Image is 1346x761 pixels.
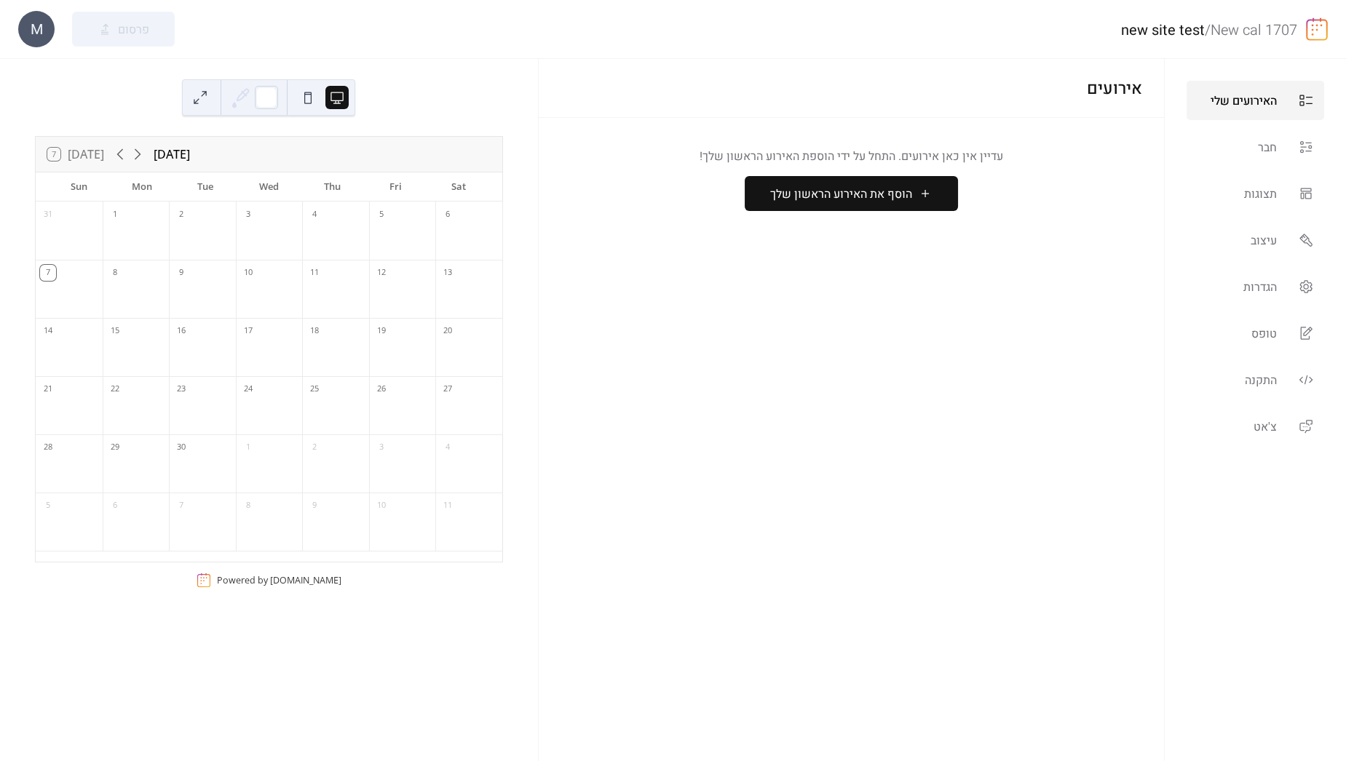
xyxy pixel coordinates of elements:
div: 2 [306,439,322,455]
div: Wed [237,172,301,202]
div: 11 [306,265,322,281]
div: 15 [107,323,123,339]
a: טופס [1187,314,1324,353]
div: 28 [40,439,56,455]
div: Mon [111,172,174,202]
div: 27 [440,381,456,397]
div: M [18,11,55,47]
div: Fri [364,172,427,202]
div: Sat [427,172,491,202]
div: 29 [107,439,123,455]
a: [DOMAIN_NAME] [270,573,341,586]
div: 19 [373,323,389,339]
span: הוסף את האירוע הראשון שלך [770,186,912,203]
button: הוסף את האירוע הראשון שלך [745,176,958,211]
div: 13 [440,265,456,281]
div: 9 [173,265,189,281]
div: 25 [306,381,322,397]
div: 24 [240,381,256,397]
div: 6 [440,207,456,223]
div: Thu [301,172,364,202]
div: 1 [107,207,123,223]
div: 16 [173,323,189,339]
span: התקנה [1245,372,1277,389]
div: 5 [40,498,56,514]
span: עדיין אין כאן אירועים. התחל על ידי הוספת האירוע הראשון שלך! [561,148,1142,165]
div: 18 [306,323,322,339]
div: [DATE] [154,146,190,163]
div: 4 [306,207,322,223]
div: 10 [373,498,389,514]
a: התקנה [1187,360,1324,399]
div: 23 [173,381,189,397]
div: 5 [373,207,389,223]
div: 8 [107,265,123,281]
div: 22 [107,381,123,397]
div: 9 [306,498,322,514]
div: 2 [173,207,189,223]
div: 7 [173,498,189,514]
span: טופס [1251,325,1277,343]
div: 30 [173,439,189,455]
a: צ'אט [1187,407,1324,446]
div: Powered by [217,573,341,586]
div: 7 [40,265,56,281]
div: 12 [373,265,389,281]
span: צ'אט [1254,418,1277,436]
div: 26 [373,381,389,397]
div: 14 [40,323,56,339]
div: 4 [440,439,456,455]
div: 6 [107,498,123,514]
div: Sun [47,172,111,202]
div: 20 [440,323,456,339]
a: הוסף את האירוע הראשון שלך [561,176,1142,211]
div: 10 [240,265,256,281]
div: 17 [240,323,256,339]
div: 1 [240,439,256,455]
div: 31 [40,207,56,223]
div: 21 [40,381,56,397]
div: Tue [174,172,237,202]
div: 3 [373,439,389,455]
div: 8 [240,498,256,514]
div: 11 [440,498,456,514]
div: 3 [240,207,256,223]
